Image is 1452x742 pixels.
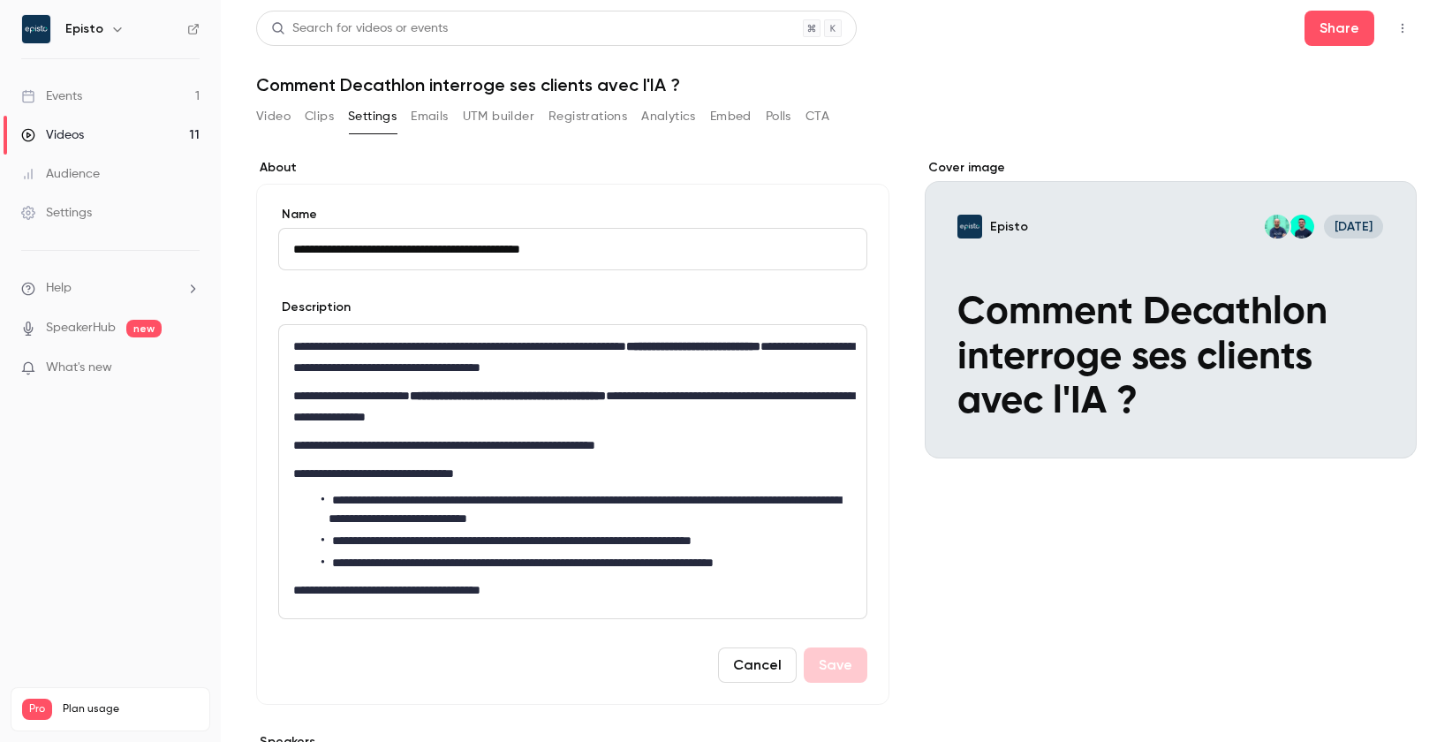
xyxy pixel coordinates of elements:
button: UTM builder [463,102,534,131]
iframe: Noticeable Trigger [178,360,200,376]
label: Description [278,299,351,316]
h1: Comment Decathlon interroge ses clients avec l'IA ? [256,74,1417,95]
span: Help [46,279,72,298]
button: Share [1305,11,1374,46]
span: Pro [22,699,52,720]
button: Embed [710,102,752,131]
img: Episto [22,15,50,43]
section: description [278,324,867,619]
a: SpeakerHub [46,319,116,337]
label: About [256,159,889,177]
div: Search for videos or events [271,19,448,38]
span: What's new [46,359,112,377]
button: Registrations [548,102,627,131]
button: Cancel [718,647,797,683]
span: Plan usage [63,702,199,716]
button: Analytics [641,102,696,131]
button: Emails [411,102,448,131]
button: CTA [805,102,829,131]
section: Cover image [925,159,1417,458]
h6: Episto [65,20,103,38]
button: Clips [305,102,334,131]
button: Polls [766,102,791,131]
div: Videos [21,126,84,144]
button: Video [256,102,291,131]
div: Audience [21,165,100,183]
span: new [126,320,162,337]
button: Settings [348,102,397,131]
label: Name [278,206,867,223]
label: Cover image [925,159,1417,177]
div: Settings [21,204,92,222]
button: Top Bar Actions [1388,14,1417,42]
div: Events [21,87,82,105]
li: help-dropdown-opener [21,279,200,298]
div: editor [279,325,866,618]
